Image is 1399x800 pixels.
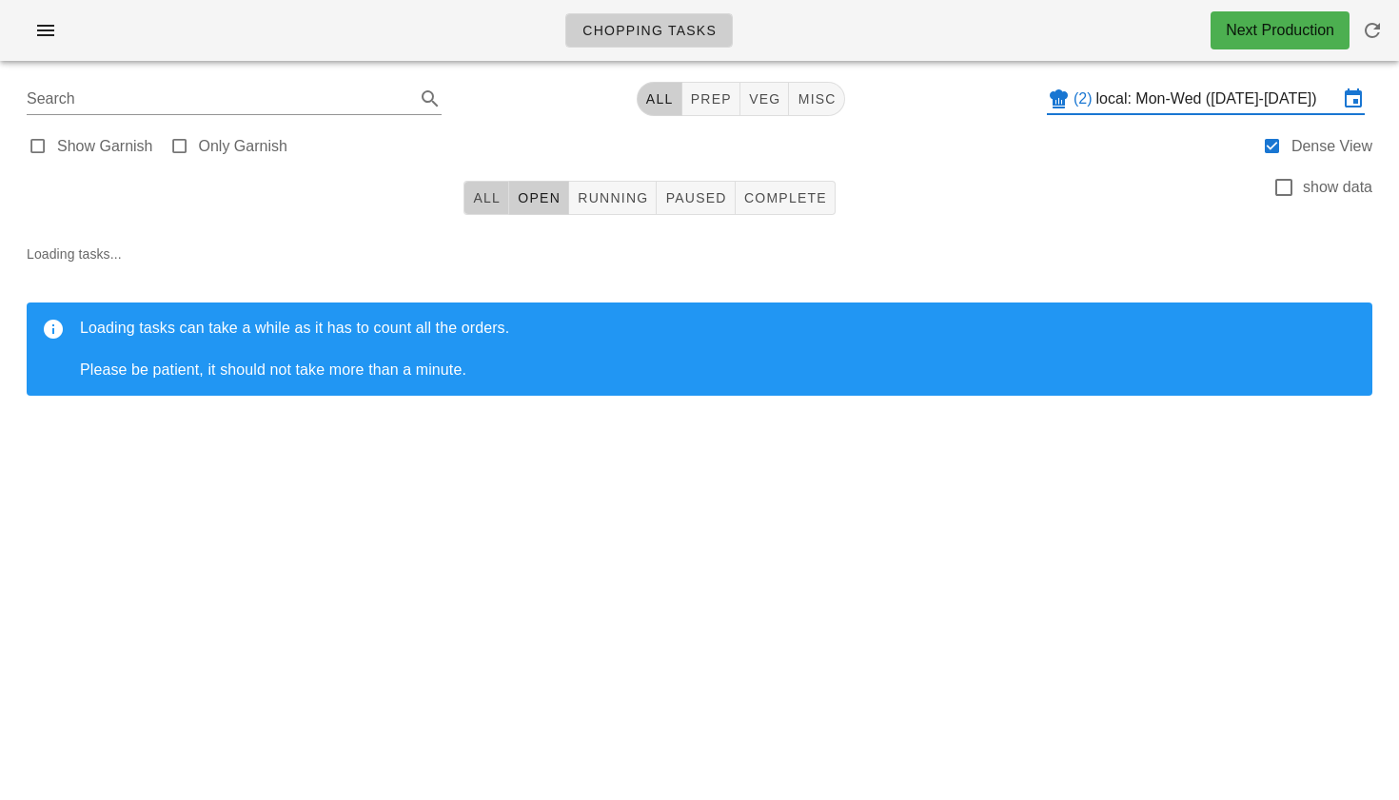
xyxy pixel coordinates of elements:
[664,190,726,205] span: Paused
[1226,19,1334,42] div: Next Production
[565,13,733,48] a: Chopping Tasks
[517,190,561,205] span: Open
[736,181,836,215] button: Complete
[472,190,501,205] span: All
[645,91,674,107] span: All
[743,190,827,205] span: Complete
[637,82,682,116] button: All
[577,190,648,205] span: Running
[1074,89,1096,108] div: (2)
[1291,137,1372,156] label: Dense View
[657,181,735,215] button: Paused
[1303,178,1372,197] label: show data
[789,82,844,116] button: misc
[199,137,287,156] label: Only Garnish
[748,91,781,107] span: veg
[509,181,569,215] button: Open
[797,91,836,107] span: misc
[80,318,1357,380] div: Loading tasks can take a while as it has to count all the orders. Please be patient, it should no...
[463,181,509,215] button: All
[11,228,1388,426] div: Loading tasks...
[740,82,790,116] button: veg
[57,137,153,156] label: Show Garnish
[690,91,732,107] span: prep
[569,181,657,215] button: Running
[581,23,717,38] span: Chopping Tasks
[682,82,740,116] button: prep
